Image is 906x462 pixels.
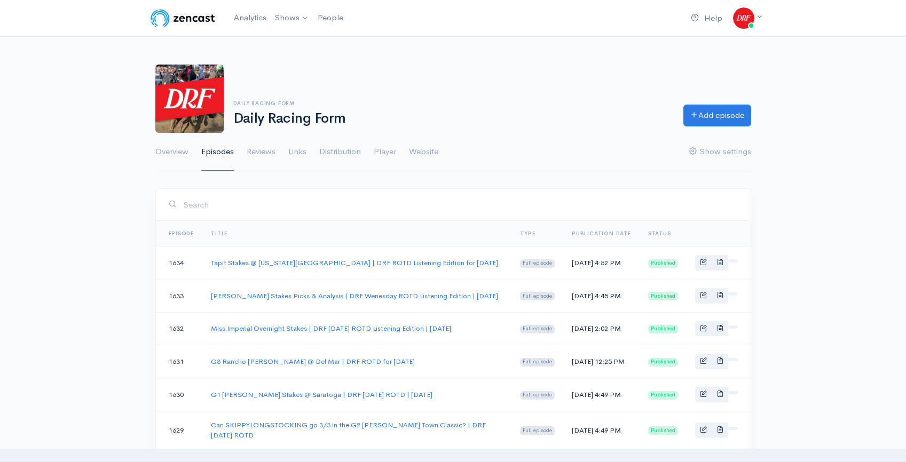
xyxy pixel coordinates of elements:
span: Published [648,325,678,333]
a: Title [211,230,227,237]
a: G1 [PERSON_NAME] Stakes @ Saratoga | DRF [DATE] ROTD | [DATE] [211,390,432,399]
span: Edit episode [700,357,707,364]
a: Share episode [728,358,738,361]
div: Basic example [695,387,738,402]
td: 1634 [156,246,203,280]
span: Published [648,259,678,268]
td: [DATE] 12:25 PM [563,345,640,378]
span: Edit episode [700,258,707,265]
span: Full episode [520,391,555,400]
span: Episode transcription [716,291,723,298]
div: Basic example [695,354,738,369]
span: Edit episode [700,324,707,331]
a: People [313,6,348,29]
div: Basic example [695,321,738,337]
td: 1633 [156,279,203,312]
span: Edit episode [700,426,707,433]
a: Overview [155,133,188,171]
td: [DATE] 4:52 PM [563,246,640,280]
td: 1630 [156,378,203,411]
a: Help [687,7,727,30]
span: Edit episode [700,390,707,397]
span: Full episode [520,426,555,435]
a: Tapit Stakes @ [US_STATE][GEOGRAPHIC_DATA] | DRF ROTD Listening Edition for [DATE] [211,258,498,267]
a: Share episode [728,391,738,394]
a: Distribution [319,133,361,171]
span: Full episode [520,259,555,268]
a: Links [288,133,306,171]
span: Episode transcription [716,390,723,397]
span: Published [648,292,678,300]
a: Share episode [728,292,738,296]
span: Published [648,391,678,400]
span: Full episode [520,325,555,333]
a: Share episode [728,427,738,430]
span: Published [648,358,678,367]
h6: Daily Racing Form [233,100,671,106]
div: Basic example [695,423,738,438]
a: Add episode [683,105,751,126]
a: Share episode [728,325,738,329]
td: [DATE] 4:49 PM [563,411,640,449]
a: Publication date [572,230,631,237]
td: [DATE] 4:45 PM [563,279,640,312]
a: Episode [169,230,194,237]
a: Reviews [247,133,275,171]
a: Show settings [689,133,751,171]
a: Analytics [230,6,271,29]
span: Full episode [520,358,555,367]
span: Episode transcription [716,258,723,265]
img: ZenCast Logo [149,7,217,29]
span: Edit episode [700,291,707,298]
a: Website [409,133,438,171]
span: Full episode [520,292,555,300]
td: 1632 [156,312,203,345]
a: Type [520,230,535,237]
span: Episode transcription [716,357,723,364]
span: Episode transcription [716,324,723,331]
td: 1631 [156,345,203,378]
td: 1629 [156,411,203,449]
a: Share episode [728,259,738,262]
span: Published [648,426,678,435]
h1: Daily Racing Form [233,111,671,126]
div: Basic example [695,288,738,304]
span: Status [648,230,671,237]
td: [DATE] 2:02 PM [563,312,640,345]
img: ... [733,7,754,29]
a: Miss Imperial Overnight Stakes | DRF [DATE] ROTD Listening Edition | [DATE] [211,324,451,333]
a: Shows [271,6,313,30]
a: Player [374,133,396,171]
a: [PERSON_NAME] Stakes Picks & Analysis | DRF Wenesday ROTD Listening Edition | [DATE] [211,291,498,300]
td: [DATE] 4:49 PM [563,378,640,411]
input: Search [183,194,738,216]
a: G3 Rancho [PERSON_NAME] @ Del Mar | DRF ROTD for [DATE] [211,357,415,366]
span: Episode transcription [716,426,723,433]
a: Episodes [201,133,234,171]
div: Basic example [695,255,738,270]
a: Can SKIPPYLONGSTOCKING go 3/3 in the G2 [PERSON_NAME] Town Classic? | DRF [DATE] ROTD [211,420,486,440]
